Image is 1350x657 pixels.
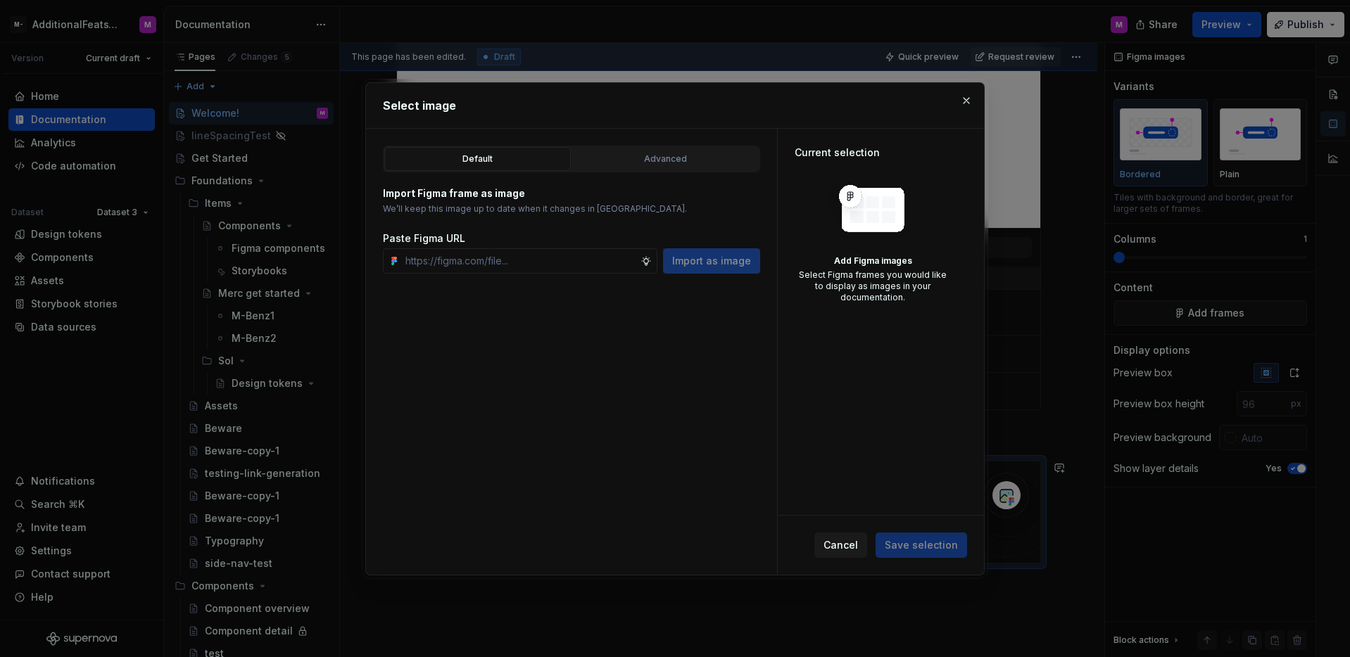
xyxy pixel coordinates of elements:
div: Advanced [577,152,754,166]
p: Import Figma frame as image [383,186,760,200]
input: https://figma.com/file... [400,248,641,274]
div: Add Figma images [795,255,951,267]
div: Current selection [795,146,951,160]
span: Cancel [824,537,858,551]
div: Select Figma frames you would like to display as images in your documentation. [795,269,951,303]
p: We’ll keep this image up to date when it changes in [GEOGRAPHIC_DATA]. [383,203,760,215]
button: Cancel [814,532,867,557]
h2: Select image [383,97,967,114]
div: Default [389,152,566,166]
label: Paste Figma URL [383,231,465,245]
